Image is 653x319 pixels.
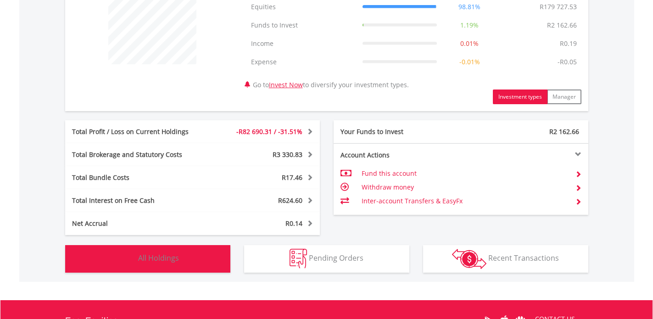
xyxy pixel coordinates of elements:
td: Fund this account [362,167,568,180]
button: Manager [547,90,581,104]
td: -0.01% [441,53,497,71]
button: All Holdings [65,245,230,273]
td: Inter-account Transfers & EasyFx [362,194,568,208]
img: pending_instructions-wht.png [290,249,307,269]
span: R624.60 [278,196,302,205]
span: R0.14 [285,219,302,228]
td: 0.01% [441,34,497,53]
div: Net Accrual [65,219,214,228]
div: Account Actions [334,151,461,160]
span: Pending Orders [309,253,363,263]
div: Total Interest on Free Cash [65,196,214,205]
div: Total Bundle Costs [65,173,214,182]
td: Funds to Invest [246,16,358,34]
td: Expense [246,53,358,71]
td: 1.19% [441,16,497,34]
span: Recent Transactions [488,253,559,263]
div: Your Funds to Invest [334,127,461,136]
img: transactions-zar-wht.png [452,249,486,269]
td: -R0.05 [553,53,581,71]
button: Investment types [493,90,547,104]
td: Income [246,34,358,53]
span: All Holdings [138,253,179,263]
span: -R82 690.31 / -31.51% [236,127,302,136]
td: R0.19 [555,34,581,53]
div: Total Brokerage and Statutory Costs [65,150,214,159]
span: R3 330.83 [273,150,302,159]
button: Recent Transactions [423,245,588,273]
td: R2 162.66 [542,16,581,34]
span: R2 162.66 [549,127,579,136]
a: Invest Now [269,80,303,89]
img: holdings-wht.png [117,249,136,269]
span: R17.46 [282,173,302,182]
td: Withdraw money [362,180,568,194]
button: Pending Orders [244,245,409,273]
div: Total Profit / Loss on Current Holdings [65,127,214,136]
